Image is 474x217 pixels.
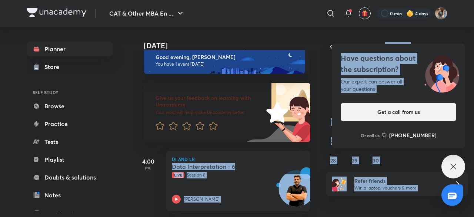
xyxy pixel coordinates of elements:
[331,138,336,145] abbr: September 21, 2025
[327,154,339,166] button: September 28, 2025
[27,116,113,131] a: Practice
[172,172,288,178] p: Session 8
[406,10,414,17] img: streak
[359,7,371,19] button: avatar
[332,177,347,191] img: referral
[27,188,113,203] a: Notes
[435,7,447,20] img: Mayank kardam
[336,42,458,52] button: [DATE]
[354,185,445,191] p: Win a laptop, vouchers & more
[370,154,382,166] button: September 30, 2025
[385,42,409,52] span: [DATE]
[144,41,318,50] h4: [DATE]
[27,59,113,74] a: Store
[105,6,189,21] button: CAT & Other MBA En ...
[327,96,339,108] button: September 7, 2025
[27,134,113,149] a: Tests
[241,83,310,142] img: feedback_image
[348,154,360,166] button: September 29, 2025
[156,95,264,108] h6: Give us your feedback on learning with Unacademy
[27,170,113,185] a: Doubts & solutions
[44,62,64,71] div: Store
[341,53,456,75] h4: Have questions about the subscription?
[382,131,437,139] a: [PHONE_NUMBER]
[172,172,184,178] span: Live
[27,99,113,114] a: Browse
[184,196,220,203] p: [PERSON_NAME]
[341,103,456,121] button: Get a call from us
[327,116,339,128] button: September 14, 2025
[172,163,264,170] h5: Data Interpretation - 6
[331,118,336,125] abbr: September 14, 2025
[279,174,314,210] img: Avatar
[361,10,368,17] img: avatar
[27,8,86,17] img: Company Logo
[27,152,113,167] a: Playlist
[156,61,298,67] p: You have 1 event [DATE]
[144,47,305,74] img: evening
[156,54,298,60] h6: Good evening, [PERSON_NAME]
[389,131,437,139] h6: [PHONE_NUMBER]
[27,8,86,19] a: Company Logo
[330,157,336,164] abbr: September 28, 2025
[133,166,163,170] p: PM
[341,78,456,93] div: Our expert can answer all your questions
[327,135,339,147] button: September 21, 2025
[373,157,379,164] abbr: September 30, 2025
[352,157,357,164] abbr: September 29, 2025
[133,157,163,166] h5: 4:00
[27,86,113,99] h6: SELF STUDY
[156,109,264,115] p: Your word will help make Unacademy better
[172,157,304,161] p: DI and LR
[361,132,380,139] p: Or call us
[354,177,445,185] h6: Refer friends
[27,42,113,56] a: Planner
[418,53,465,93] img: ttu_illustration_new.svg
